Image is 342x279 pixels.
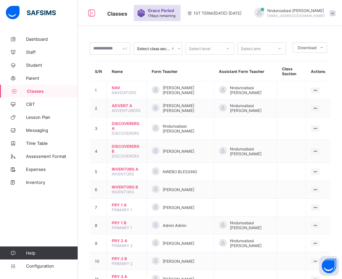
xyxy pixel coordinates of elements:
[26,154,78,159] span: Assessment Format
[90,216,107,234] td: 8
[90,117,107,140] td: 3
[112,243,133,248] span: PRIMARY 2
[148,8,174,13] span: Grace Period
[112,207,132,212] span: PRIMARY 1
[26,141,78,146] span: Time Table
[26,167,78,172] span: Expenses
[163,169,197,174] span: NWEBO BLESSING
[26,76,78,81] span: Parent
[112,225,132,230] span: PRIMARY 1
[230,238,272,248] span: Nndunoabasi [PERSON_NAME]
[112,103,142,108] span: ADVENT A
[163,259,194,264] span: [PERSON_NAME]
[90,62,107,81] th: S/N
[112,131,139,136] span: DISCOVERERS
[90,252,107,270] td: 10
[298,45,316,50] span: Download
[26,49,78,55] span: Staff
[26,128,78,133] span: Messaging
[26,250,78,256] span: Help
[27,89,78,94] span: Classes
[112,108,141,113] span: ADVENTURERS
[163,241,194,246] span: [PERSON_NAME]
[248,8,339,19] div: NndunoabasiAkpan
[214,62,277,81] th: Assistant Form Teacher
[90,81,107,99] td: 1
[230,85,272,95] span: Nndunoabasi [PERSON_NAME]
[26,115,78,120] span: Lesson Plan
[112,185,142,189] span: INVENTORS B
[112,220,142,225] span: PRY 1 B
[148,14,175,18] span: 17 days remaining
[137,9,145,17] img: sticker-purple.71386a28dfed39d6af7621340158ba97.svg
[163,103,209,113] span: [PERSON_NAME] [PERSON_NAME]
[26,102,78,107] span: CBT
[90,99,107,117] td: 2
[26,263,78,269] span: Configuration
[90,140,107,163] td: 4
[112,202,142,207] span: PRY 1 A
[90,181,107,199] td: 6
[163,85,209,95] span: [PERSON_NAME] [PERSON_NAME]
[137,46,170,51] div: Select class section
[267,14,325,18] span: [EMAIL_ADDRESS][DOMAIN_NAME]
[112,189,134,194] span: INVENTORS
[26,63,78,68] span: Student
[112,85,142,90] span: NAV
[112,90,136,95] span: NAVIGATORS
[241,42,260,55] div: Select arm
[107,62,147,81] th: Name
[163,205,194,210] span: [PERSON_NAME]
[112,172,134,176] span: INVENTORS
[147,62,214,81] th: Form Teacher
[163,223,186,228] span: Admin Admin
[112,238,142,243] span: PRY 2 A
[112,121,142,131] span: DISCOVERERS A
[26,36,78,42] span: Dashboard
[230,146,272,156] span: Nndunoabasi [PERSON_NAME]
[90,163,107,181] td: 5
[112,256,142,261] span: PRY 2 B
[277,62,306,81] th: Class Section
[90,199,107,216] td: 7
[163,149,194,154] span: [PERSON_NAME]
[267,8,325,13] span: Nndunoabasi [PERSON_NAME]
[230,220,272,230] span: Nndunoabasi [PERSON_NAME]
[187,11,241,16] span: session/term information
[163,187,194,192] span: [PERSON_NAME]
[163,124,209,133] span: Nndunoabasi [PERSON_NAME]
[112,274,142,279] span: PRY 3 A
[26,180,78,185] span: Inventory
[112,167,142,172] span: INVENTORS A
[112,144,142,154] span: DISCOVERERS B
[112,261,133,266] span: PRIMARY 2
[90,234,107,252] td: 9
[107,10,127,17] span: Classes
[189,42,210,55] div: Select level
[6,6,56,20] img: safsims
[319,256,339,276] button: Open asap
[306,62,330,81] th: Actions
[230,103,272,113] span: Nndunoabasi [PERSON_NAME]
[112,154,139,159] span: DISCOVERERS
